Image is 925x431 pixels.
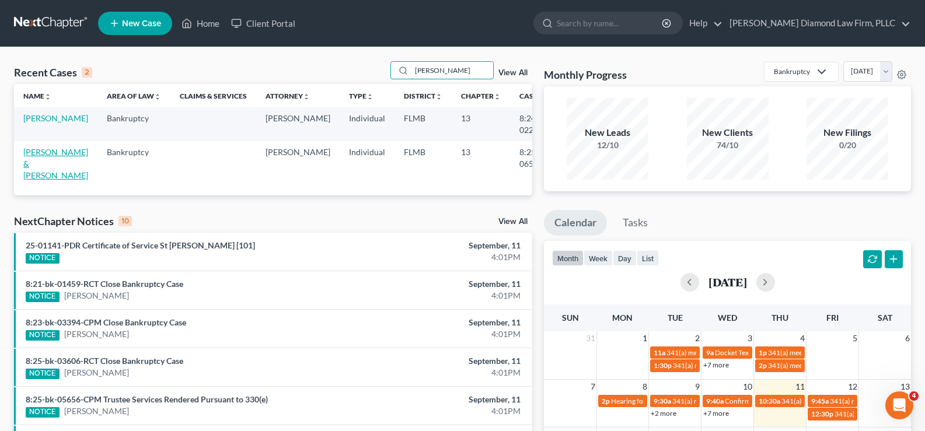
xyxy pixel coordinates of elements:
a: [PERSON_NAME] [23,113,88,123]
span: 12:30p [811,409,833,418]
div: NextChapter Notices [14,214,132,228]
div: NOTICE [26,369,60,379]
span: 31 [585,331,596,345]
input: Search by name... [411,62,493,79]
button: month [552,250,584,266]
span: 341(a) meeting for [PERSON_NAME] [666,348,779,357]
input: Search by name... [557,12,664,34]
td: Bankruptcy [97,107,170,141]
td: Bankruptcy [97,141,170,186]
div: September, 11 [364,278,521,290]
a: Tasks [612,210,658,236]
span: Wed [718,313,737,323]
td: FLMB [395,141,452,186]
a: View All [498,218,528,226]
span: 13 [899,380,911,394]
div: New Clients [687,126,769,139]
span: 341(a) meeting for [PERSON_NAME] [672,397,785,405]
td: Individual [340,141,395,186]
span: 9:30a [654,397,671,405]
td: 8:24-bk-02210 [510,107,566,141]
i: unfold_more [303,93,310,100]
a: Home [176,13,225,34]
div: NOTICE [26,330,60,341]
i: unfold_more [154,93,161,100]
span: 341(a) meeting for [PERSON_NAME] [768,348,881,357]
i: unfold_more [494,93,501,100]
span: 5 [851,331,858,345]
button: week [584,250,613,266]
a: 8:23-bk-03394-CPM Close Bankruptcy Case [26,317,186,327]
span: New Case [122,19,161,28]
td: 13 [452,141,510,186]
div: NOTICE [26,253,60,264]
span: 3 [746,331,753,345]
span: 7 [589,380,596,394]
a: [PERSON_NAME] [64,405,129,417]
span: 9:40a [706,397,724,405]
div: September, 11 [364,394,521,405]
i: unfold_more [435,93,442,100]
td: 13 [452,107,510,141]
h3: Monthly Progress [544,68,627,82]
span: Confirmation Hearing for [PERSON_NAME] [725,397,858,405]
a: Area of Lawunfold_more [107,92,161,100]
a: Chapterunfold_more [461,92,501,100]
i: unfold_more [366,93,374,100]
span: 4 [799,331,806,345]
iframe: Intercom live chat [885,391,913,419]
span: Sat [878,313,892,323]
div: 12/10 [567,139,648,151]
a: 8:25-bk-03606-RCT Close Bankruptcy Case [26,356,183,366]
span: 4 [909,391,919,401]
div: 4:01PM [364,405,521,417]
span: 2p [602,397,610,405]
a: +7 more [703,360,729,369]
span: Sun [562,313,579,323]
div: New Filings [807,126,888,139]
div: NOTICE [26,292,60,302]
span: Tue [668,313,683,323]
a: [PERSON_NAME] [64,328,129,340]
td: [PERSON_NAME] [256,107,340,141]
a: 8:21-bk-01459-RCT Close Bankruptcy Case [26,279,183,289]
a: Calendar [544,210,607,236]
div: 0/20 [807,139,888,151]
span: 341(a) meeting for [PERSON_NAME] [781,397,894,405]
td: Individual [340,107,395,141]
div: 74/10 [687,139,769,151]
span: 9a [706,348,714,357]
button: list [637,250,659,266]
div: September, 11 [364,355,521,367]
a: +7 more [703,409,729,418]
td: FLMB [395,107,452,141]
div: 4:01PM [364,290,521,302]
a: Client Portal [225,13,301,34]
a: Typeunfold_more [349,92,374,100]
button: day [613,250,637,266]
a: View All [498,69,528,77]
span: 2 [694,331,701,345]
a: Districtunfold_more [404,92,442,100]
th: Claims & Services [170,84,256,107]
span: 1:30p [654,361,672,370]
span: 8 [641,380,648,394]
a: Case Nounfold_more [519,92,557,100]
div: 4:01PM [364,367,521,379]
div: 4:01PM [364,328,521,340]
td: 8:25-bk-06555 [510,141,566,186]
span: Docket Text: for St [PERSON_NAME] [PERSON_NAME] et al [715,348,896,357]
span: 9:45a [811,397,829,405]
div: New Leads [567,126,648,139]
td: [PERSON_NAME] [256,141,340,186]
div: NOTICE [26,407,60,418]
span: 11a [654,348,665,357]
span: 12 [847,380,858,394]
span: 341(a) meeting for [PERSON_NAME] [673,361,786,370]
div: 4:01PM [364,251,521,263]
a: [PERSON_NAME] & [PERSON_NAME] [23,147,88,180]
div: Bankruptcy [774,66,810,76]
a: Nameunfold_more [23,92,51,100]
span: 341(a) meeting for [PERSON_NAME] [768,361,881,370]
div: Recent Cases [14,65,92,79]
